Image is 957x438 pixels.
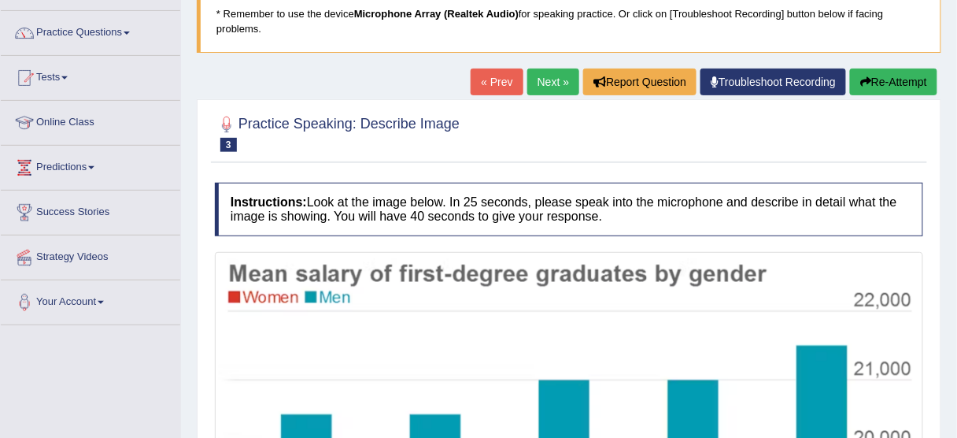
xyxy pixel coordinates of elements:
a: Troubleshoot Recording [700,69,846,95]
b: Instructions: [231,195,307,209]
a: Success Stories [1,191,180,230]
span: 3 [220,138,237,152]
a: Predictions [1,146,180,185]
button: Report Question [583,69,697,95]
a: Practice Questions [1,11,180,50]
a: Next » [527,69,579,95]
h4: Look at the image below. In 25 seconds, please speak into the microphone and describe in detail w... [215,183,923,236]
b: Microphone Array (Realtek Audio) [354,8,519,20]
h2: Practice Speaking: Describe Image [215,113,460,152]
a: Your Account [1,280,180,320]
a: « Prev [471,69,523,95]
a: Online Class [1,101,180,140]
a: Tests [1,56,180,95]
a: Strategy Videos [1,236,180,275]
button: Re-Attempt [850,69,937,95]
